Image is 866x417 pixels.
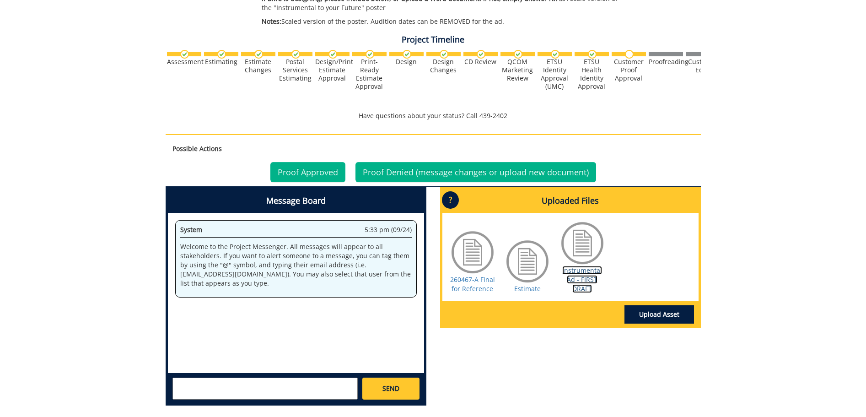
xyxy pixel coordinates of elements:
img: checkmark [403,50,411,59]
div: Customer Edits [686,58,720,74]
a: Proof Approved [270,162,345,182]
img: checkmark [291,50,300,59]
img: checkmark [254,50,263,59]
img: checkmark [514,50,522,59]
p: Scaled version of the poster. Audition dates can be REMOVED for the ad. [262,17,620,26]
div: ETSU Health Identity Approval [575,58,609,91]
a: 260467-A Final for Reference [450,275,495,293]
div: Estimating [204,58,238,66]
img: checkmark [180,50,189,59]
span: Notes: [262,17,281,26]
a: Estimate [514,284,541,293]
img: checkmark [477,50,485,59]
p: Welcome to the Project Messenger. All messages will appear to all stakeholders. If you want to al... [180,242,412,288]
div: ETSU Identity Approval (UMC) [538,58,572,91]
span: SEND [382,384,399,393]
img: checkmark [328,50,337,59]
div: Customer Proof Approval [612,58,646,82]
p: ? [442,191,459,209]
div: Design Changes [426,58,461,74]
div: Postal Services Estimating [278,58,312,82]
h4: Project Timeline [166,35,701,44]
img: no [625,50,634,59]
div: Design/Print Estimate Approval [315,58,350,82]
div: Estimate Changes [241,58,275,74]
img: checkmark [551,50,559,59]
span: 5:33 pm (09/24) [365,225,412,234]
div: CD Review [463,58,498,66]
textarea: messageToSend [172,378,358,400]
div: Design [389,58,424,66]
a: Upload Asset [624,305,694,324]
p: Have questions about your status? Call 439-2402 [166,111,701,120]
img: checkmark [440,50,448,59]
h4: Uploaded Files [442,189,699,213]
a: Proof Denied (message changes or upload new document) [355,162,596,182]
div: Proofreading [649,58,683,66]
div: Print-Ready Estimate Approval [352,58,387,91]
span: System [180,225,202,234]
a: Instrumental Ad - FIRST DRAFT [562,266,602,293]
img: checkmark [366,50,374,59]
img: checkmark [588,50,597,59]
div: QCOM Marketing Review [500,58,535,82]
strong: Possible Actions [172,144,222,153]
div: Assessment [167,58,201,66]
h4: Message Board [168,189,424,213]
a: SEND [362,378,419,400]
img: checkmark [217,50,226,59]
